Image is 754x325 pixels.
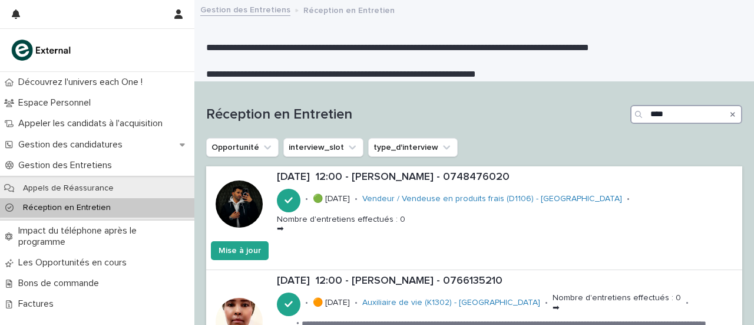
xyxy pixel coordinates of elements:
[18,77,143,87] font: Découvrez l'univers each One !
[18,278,99,288] font: Bons de commande
[23,203,111,212] font: Réception en Entretien
[686,298,689,307] font: •
[313,298,350,308] p: 🟠 [DATE]
[283,138,363,157] button: interview_slot
[277,215,405,235] p: Nombre d'entretiens effectués : 0 ➡
[206,107,352,122] font: Réception en Entretien
[303,6,395,15] font: Réception en Entretien
[18,160,112,170] font: Gestion des Entretiens
[277,171,738,184] p: [DATE] 12:00 - [PERSON_NAME] - 0748476020
[211,241,269,260] button: Mise à jour
[630,105,742,124] input: Recherche
[200,2,290,16] a: Gestion des Entretiens
[18,119,163,128] font: Appeler les candidats à l'acquisition
[23,184,114,192] font: Appels de Réassurance
[362,194,622,204] a: Vendeur / Vendeuse en produits frais (D1106) - [GEOGRAPHIC_DATA]
[18,299,54,308] font: Factures
[206,166,742,270] a: [DATE] 12:00 - [PERSON_NAME] - 0748476020•🟢 [DATE]•Vendeur / Vendeuse en produits frais (D1106) -...
[362,298,540,308] a: Auxiliaire de vie (K1302) - [GEOGRAPHIC_DATA]
[18,258,127,267] font: Les Opportunités en cours
[305,298,308,307] font: •
[305,195,308,203] font: •
[545,298,548,307] font: •
[9,38,74,62] img: bc51vvfgR2QLHU84CWIQ
[355,298,358,307] font: •
[553,293,681,313] p: Nombre d'entretiens effectués : 0 ➡
[18,140,123,149] font: Gestion des candidatures
[368,138,458,157] button: type_d'interview
[313,194,350,204] p: 🟢 [DATE]
[206,138,279,157] button: Opportunité
[18,98,91,107] font: Espace Personnel
[219,247,261,255] font: Mise à jour
[627,195,630,203] font: •
[200,6,290,14] font: Gestion des Entretiens
[18,226,137,247] font: Impact du téléphone après le programme
[277,275,738,288] p: [DATE] 12:00 - [PERSON_NAME] - 0766135210
[355,195,358,203] font: •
